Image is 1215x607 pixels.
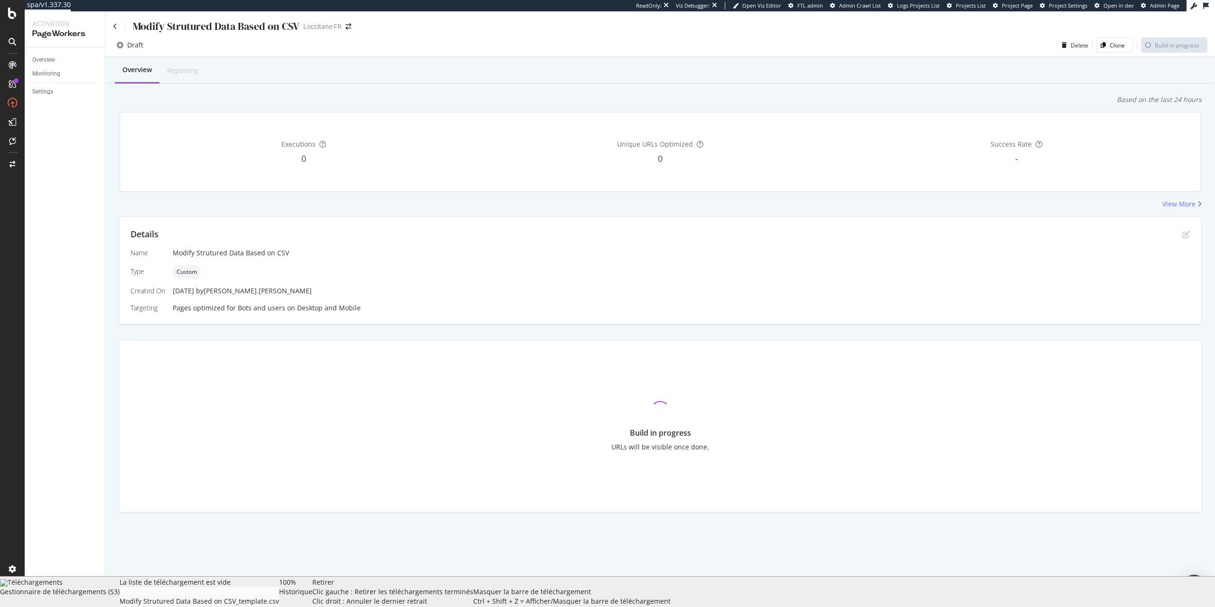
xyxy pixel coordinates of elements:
[127,40,143,50] div: Draft
[133,19,299,34] div: Modify Strutured Data Based on CSV
[630,428,691,439] div: Build in progress
[839,2,881,9] span: Admin Crawl List
[676,2,710,9] div: Viz Debugger:
[993,2,1033,9] a: Project Page
[1155,41,1199,49] div: Build in progress
[1150,2,1179,9] span: Admin Page
[32,19,97,28] div: Activation
[173,265,201,279] div: neutral label
[131,248,165,258] div: Name
[733,2,781,9] a: Open Viz Editor
[120,578,279,587] div: La liste de téléchargement est vide
[281,140,316,149] span: Executions
[8,578,63,587] span: Téléchargements
[173,286,1190,296] div: [DATE]
[279,587,312,597] div: Historique
[131,286,165,296] div: Created On
[1071,41,1088,49] div: Delete
[1141,2,1179,9] a: Admin Page
[1103,2,1134,9] span: Open in dev
[611,442,709,452] div: URLs will be visible once done.
[636,2,662,9] div: ReadOnly:
[167,66,198,75] div: Reporting
[32,69,60,79] div: Monitoring
[196,286,312,296] div: by [PERSON_NAME].[PERSON_NAME]
[279,578,312,587] div: 100%
[617,140,693,149] span: Unique URLs Optimized
[173,303,1190,313] div: Pages optimized for on
[1096,37,1133,53] button: Clone
[312,578,473,606] div: Retirer
[473,597,671,606] div: Ctrl + Shift + Z = Afficher/Masquer la barre de téléchargement
[473,587,671,597] div: Masquer la barre de téléchargement
[32,55,55,65] div: Overview
[173,248,1190,258] div: Modify Strutured Data Based on CSV
[177,269,197,275] span: Custom
[1162,199,1202,209] a: View More
[1015,153,1018,164] span: -
[1049,2,1087,9] span: Project Settings
[32,87,53,97] div: Settings
[32,55,98,65] a: Overview
[131,267,165,276] div: Type
[131,303,165,313] div: Targeting
[1182,231,1190,238] div: pen-to-square
[991,140,1032,149] span: Success Rate
[742,2,781,9] span: Open Viz Editor
[131,228,159,241] div: Details
[122,65,152,75] div: Overview
[301,153,306,164] span: 0
[947,2,986,9] a: Projects List
[788,2,823,9] a: FTL admin
[238,303,285,313] div: Bots and users
[120,597,279,606] div: Modify Strutured Data Based on CSV_template.csv
[830,2,881,9] a: Admin Crawl List
[897,2,940,9] span: Logs Projects List
[1117,95,1202,104] div: Based on the last 24 hours
[1110,41,1125,49] div: Clone
[346,23,351,30] div: arrow-right-arrow-left
[303,22,342,31] div: Loccitane FR
[1183,575,1206,598] div: Open Intercom Messenger
[1058,37,1088,53] button: Delete
[297,303,361,313] div: Desktop and Mobile
[1162,199,1196,209] div: View More
[312,587,473,597] div: Clic gauche : Retirer les téléchargements terminés
[658,153,663,164] span: 0
[1094,2,1134,9] a: Open in dev
[113,23,117,30] a: Click to go back
[956,2,986,9] span: Projects List
[797,2,823,9] span: FTL admin
[312,597,473,606] div: Clic droit : Annuler le dernier retrait
[32,87,98,97] a: Settings
[32,28,97,39] div: PageWorkers
[1002,2,1033,9] span: Project Page
[1141,37,1207,53] button: Build in progress
[1040,2,1087,9] a: Project Settings
[888,2,940,9] a: Logs Projects List
[32,69,98,79] a: Monitoring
